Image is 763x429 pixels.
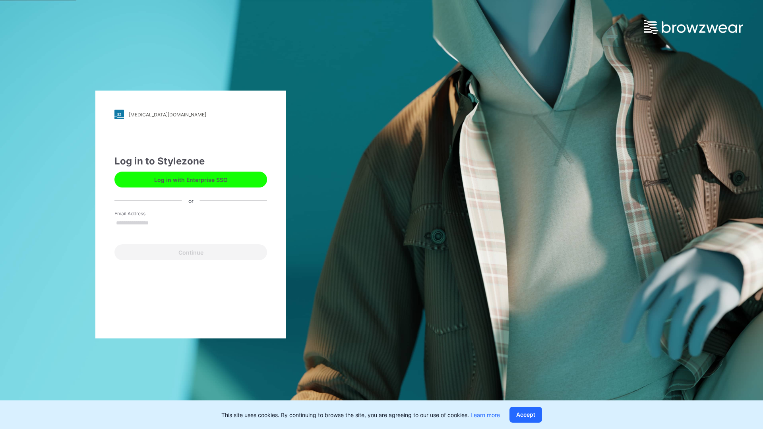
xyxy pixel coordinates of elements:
[114,154,267,168] div: Log in to Stylezone
[114,110,267,119] a: [MEDICAL_DATA][DOMAIN_NAME]
[644,20,743,34] img: browzwear-logo.e42bd6dac1945053ebaf764b6aa21510.svg
[129,112,206,118] div: [MEDICAL_DATA][DOMAIN_NAME]
[471,412,500,418] a: Learn more
[221,411,500,419] p: This site uses cookies. By continuing to browse the site, you are agreeing to our use of cookies.
[114,110,124,119] img: stylezone-logo.562084cfcfab977791bfbf7441f1a819.svg
[114,210,170,217] label: Email Address
[114,172,267,187] button: Log in with Enterprise SSO
[509,407,542,423] button: Accept
[182,196,200,205] div: or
